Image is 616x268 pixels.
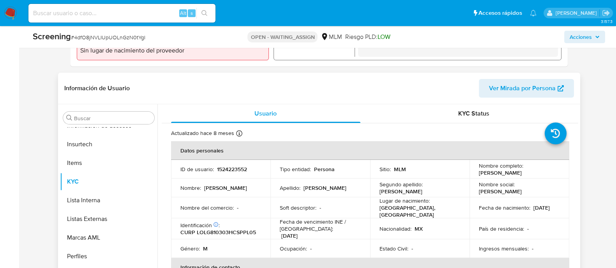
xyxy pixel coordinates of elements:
[555,9,599,17] p: anamaria.arriagasanchez@mercadolibre.com.mx
[479,245,529,252] p: Ingresos mensuales :
[280,166,311,173] p: Tipo entidad :
[180,204,234,211] p: Nombre del comercio :
[204,184,247,191] p: [PERSON_NAME]
[314,166,335,173] p: Persona
[564,31,605,43] button: Acciones
[71,33,145,41] span: # 4dfO8jNVLIUpUOLnGzN0tYgI
[60,135,157,154] button: Insurtech
[33,30,71,42] b: Screening
[180,222,220,229] p: Identificación :
[415,225,423,232] p: MX
[64,84,130,92] h1: Información de Usuario
[479,162,523,169] p: Nombre completo :
[60,247,157,266] button: Perfiles
[479,225,524,232] p: País de residencia :
[304,184,346,191] p: [PERSON_NAME]
[458,109,489,118] span: KYC Status
[60,172,157,191] button: KYC
[533,204,550,211] p: [DATE]
[489,79,556,98] span: Ver Mirada por Persona
[600,18,612,25] span: 3.157.3
[247,32,318,42] p: OPEN - WAITING_ASSIGN
[379,204,457,218] p: [GEOGRAPHIC_DATA], [GEOGRAPHIC_DATA]
[377,32,390,41] span: LOW
[171,141,569,160] th: Datos personales
[60,228,157,247] button: Marcas AML
[379,245,408,252] p: Estado Civil :
[180,229,256,236] p: CURP LOLG810303HCSPPL05
[532,245,533,252] p: -
[411,245,413,252] p: -
[28,8,215,18] input: Buscar usuario o caso...
[310,245,312,252] p: -
[527,225,529,232] p: -
[321,33,342,41] div: MLM
[478,9,522,17] span: Accesos rápidos
[180,184,201,191] p: Nombre :
[237,204,238,211] p: -
[280,204,316,211] p: Soft descriptor :
[217,166,247,173] p: 1524223552
[479,188,522,195] p: [PERSON_NAME]
[530,10,537,16] a: Notificaciones
[280,218,361,232] p: Fecha de vencimiento INE / [GEOGRAPHIC_DATA] :
[319,204,321,211] p: -
[479,181,515,188] p: Nombre social :
[254,109,277,118] span: Usuario
[171,130,234,137] p: Actualizado hace 8 meses
[280,184,300,191] p: Apellido :
[180,245,200,252] p: Género :
[394,166,406,173] p: MLM
[280,245,307,252] p: Ocupación :
[570,31,592,43] span: Acciones
[379,197,430,204] p: Lugar de nacimiento :
[479,79,574,98] button: Ver Mirada por Persona
[196,8,212,19] button: search-icon
[60,154,157,172] button: Items
[74,115,151,122] input: Buscar
[180,9,186,17] span: Alt
[379,166,391,173] p: Sitio :
[479,204,530,211] p: Fecha de nacimiento :
[379,225,411,232] p: Nacionalidad :
[180,166,214,173] p: ID de usuario :
[479,169,522,176] p: [PERSON_NAME]
[602,9,610,17] a: Salir
[281,232,298,239] p: [DATE]
[379,188,422,195] p: [PERSON_NAME]
[379,181,423,188] p: Segundo apellido :
[60,210,157,228] button: Listas Externas
[191,9,193,17] span: s
[66,115,72,121] button: Buscar
[203,245,208,252] p: M
[345,33,390,41] span: Riesgo PLD:
[60,191,157,210] button: Lista Interna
